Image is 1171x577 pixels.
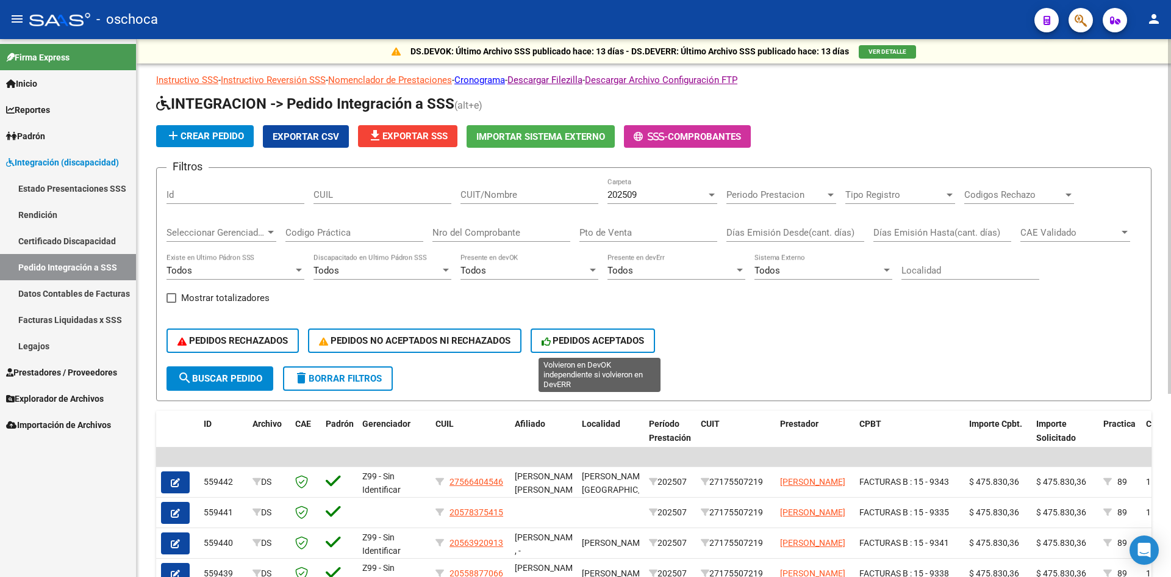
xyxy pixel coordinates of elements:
datatable-header-cell: ID [199,411,248,465]
datatable-header-cell: Prestador [775,411,854,465]
span: 89 [1117,507,1127,517]
span: $ 475.830,36 [969,507,1019,517]
datatable-header-cell: CAE [290,411,321,465]
button: Exportar SSS [358,125,457,147]
span: 1 [1146,507,1151,517]
span: $ 475.830,36 [1036,507,1086,517]
datatable-header-cell: Gerenciador [357,411,431,465]
div: DS [252,506,285,520]
div: 559442 [204,475,243,489]
a: Descargar Archivo Configuración FTP [585,74,737,85]
button: PEDIDOS RECHAZADOS [167,328,299,353]
span: [PERSON_NAME] [780,538,845,548]
div: 202507 [649,506,691,520]
div: FACTURAS B : 15 - 9341 [859,536,959,550]
span: 20578375415 [449,507,503,517]
div: 27175507219 [701,536,770,550]
span: 1 [1146,477,1151,487]
span: Prestadores / Proveedores [6,366,117,379]
span: [PERSON_NAME]. [GEOGRAPHIC_DATA] [582,471,664,495]
span: 89 [1117,538,1127,548]
div: FACTURAS B : 15 - 9343 [859,475,959,489]
span: Importe Cpbt. [969,419,1022,429]
span: - oschoca [96,6,158,33]
span: Período Prestación [649,419,691,443]
div: 559440 [204,536,243,550]
span: Todos [313,265,339,276]
div: Open Intercom Messenger [1130,535,1159,565]
span: Periodo Prestacion [726,189,825,200]
span: Padrón [326,419,354,429]
span: Todos [460,265,486,276]
span: [PERSON_NAME] [582,538,647,548]
span: PEDIDOS RECHAZADOS [177,335,288,346]
span: [PERSON_NAME] [PERSON_NAME] , - [515,471,580,509]
span: Importe Solicitado [1036,419,1076,443]
mat-icon: search [177,371,192,385]
button: Exportar CSV [263,125,349,148]
span: Todos [754,265,780,276]
div: FACTURAS B : 15 - 9335 [859,506,959,520]
datatable-header-cell: Padrón [321,411,357,465]
span: $ 475.830,36 [1036,538,1086,548]
div: 27175507219 [701,506,770,520]
datatable-header-cell: Importe Solicitado [1031,411,1098,465]
span: Z99 - Sin Identificar [362,471,401,495]
span: Gerenciador [362,419,410,429]
datatable-header-cell: Importe Cpbt. [964,411,1031,465]
a: Instructivo SSS [156,74,218,85]
span: Seleccionar Gerenciador [167,227,265,238]
span: Afiliado [515,419,545,429]
span: Buscar Pedido [177,373,262,384]
span: Exportar SSS [368,131,448,142]
span: [PERSON_NAME] [780,507,845,517]
span: 89 [1117,477,1127,487]
span: CUIL [435,419,454,429]
mat-icon: file_download [368,128,382,143]
span: Importación de Archivos [6,418,111,432]
button: -Comprobantes [624,125,751,148]
span: Inicio [6,77,37,90]
button: VER DETALLE [859,45,916,59]
div: DS [252,475,285,489]
span: Reportes [6,103,50,117]
span: Archivo [252,419,282,429]
datatable-header-cell: Practica [1098,411,1141,465]
a: Descargar Filezilla [507,74,582,85]
div: 27175507219 [701,475,770,489]
mat-icon: menu [10,12,24,26]
div: 559441 [204,506,243,520]
span: Todos [167,265,192,276]
span: CAE [295,419,311,429]
button: Borrar Filtros [283,366,393,391]
button: PEDIDOS ACEPTADOS [531,328,656,353]
span: [PERSON_NAME] , - [515,532,580,556]
datatable-header-cell: CUIT [696,411,775,465]
div: DS [252,536,285,550]
span: Exportar CSV [273,131,339,142]
span: Explorador de Archivos [6,392,104,405]
div: 202507 [649,536,691,550]
button: Importar Sistema Externo [467,125,615,148]
span: VER DETALLE [868,48,906,55]
span: Mostrar totalizadores [181,291,270,305]
span: CPBT [859,419,881,429]
mat-icon: add [166,128,181,143]
span: [PERSON_NAME] [780,477,845,487]
span: ID [204,419,212,429]
span: Borrar Filtros [294,373,382,384]
span: PEDIDOS NO ACEPTADOS NI RECHAZADOS [319,335,510,346]
datatable-header-cell: CUIL [431,411,510,465]
button: PEDIDOS NO ACEPTADOS NI RECHAZADOS [308,328,521,353]
span: INTEGRACION -> Pedido Integración a SSS [156,95,454,112]
p: DS.DEVOK: Último Archivo SSS publicado hace: 13 días - DS.DEVERR: Último Archivo SSS publicado ha... [410,45,849,58]
span: Z99 - Sin Identificar [362,532,401,556]
mat-icon: person [1147,12,1161,26]
mat-icon: delete [294,371,309,385]
span: $ 475.830,36 [969,477,1019,487]
span: (alt+e) [454,100,482,111]
datatable-header-cell: Archivo [248,411,290,465]
button: Crear Pedido [156,125,254,147]
p: - - - - - [156,73,1151,87]
span: CUIT [701,419,720,429]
